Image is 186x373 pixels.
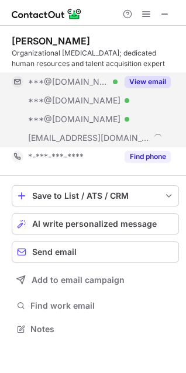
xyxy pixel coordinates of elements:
span: Notes [30,324,174,334]
div: [PERSON_NAME] [12,35,90,47]
span: [EMAIL_ADDRESS][DOMAIN_NAME] [28,133,150,143]
button: Send email [12,241,179,263]
span: Send email [32,247,77,257]
button: Add to email campaign [12,270,179,291]
div: Organizational [MEDICAL_DATA]; dedicated human resources and talent acquisition expert [12,48,179,69]
span: ***@[DOMAIN_NAME] [28,114,120,125]
button: AI write personalized message [12,213,179,234]
span: Add to email campaign [32,275,125,285]
button: Reveal Button [125,151,171,163]
button: Notes [12,321,179,337]
span: ***@[DOMAIN_NAME] [28,95,120,106]
button: Reveal Button [125,76,171,88]
span: ***@[DOMAIN_NAME] [28,77,109,87]
button: Find work email [12,298,179,314]
span: AI write personalized message [32,219,157,229]
span: Find work email [30,301,174,311]
div: Save to List / ATS / CRM [32,191,159,201]
button: save-profile-one-click [12,185,179,206]
img: ContactOut v5.3.10 [12,7,82,21]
